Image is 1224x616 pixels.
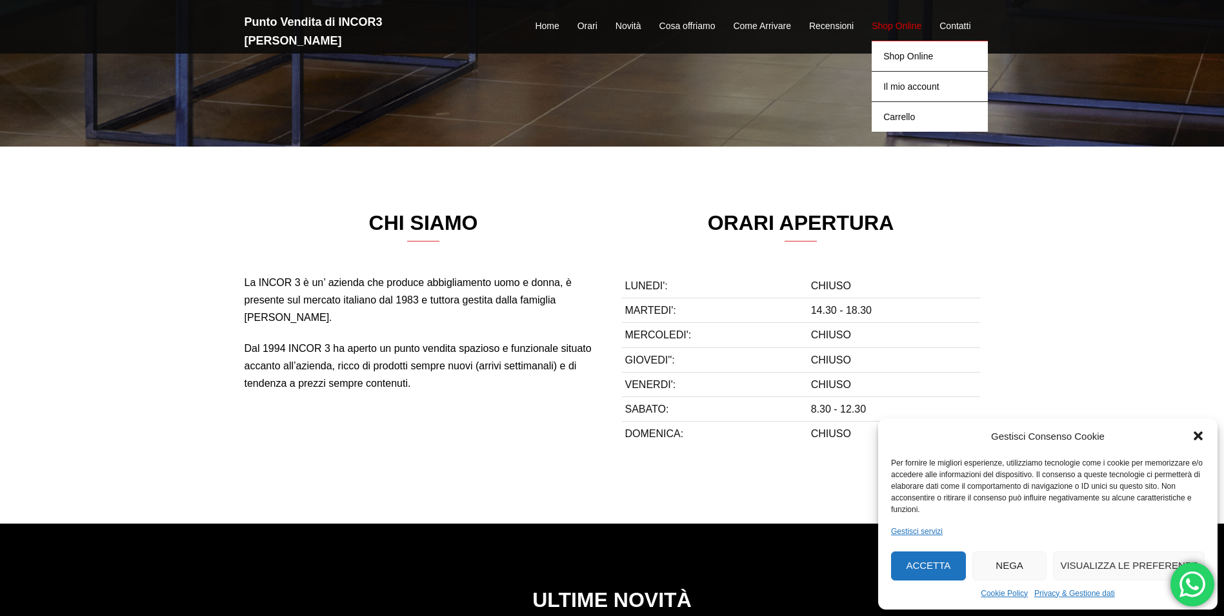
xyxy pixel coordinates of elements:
a: Orari [577,19,597,34]
a: Contatti [939,19,970,34]
button: Nega [972,551,1047,580]
a: Cookie Policy [981,587,1028,600]
a: Home [535,19,559,34]
td: 14.30 - 18.30 [808,298,980,323]
td: MERCOLEDI': [622,323,808,347]
a: Il mio account [872,71,988,101]
a: Recensioni [809,19,854,34]
h2: Punto Vendita di INCOR3 [PERSON_NAME] [245,13,477,50]
h3: CHI SIAMO [245,211,603,241]
a: Come Arrivare [733,19,790,34]
a: Cosa offriamo [659,19,716,34]
a: Gestisci servizi [891,525,943,538]
td: 8.30 - 12.30 [808,396,980,421]
div: Gestisci Consenso Cookie [991,428,1105,445]
td: GIOVEDI'': [622,347,808,372]
p: Dal 1994 INCOR 3 ha aperto un punto vendita spazioso e funzionale situato accanto all’azienda, ri... [245,340,603,393]
a: Novità [616,19,641,34]
p: La INCOR 3 è un’ azienda che produce abbigliamento uomo e donna, è presente sul mercato italiano ... [245,274,603,327]
a: Carrello [872,101,988,132]
h3: ORARI APERTURA [622,211,980,241]
td: CHIUSO [808,422,980,446]
div: Chiudi la finestra di dialogo [1192,429,1205,442]
td: CHIUSO [808,323,980,347]
button: Accetta [891,551,966,580]
td: CHIUSO [808,372,980,396]
button: Visualizza le preferenze [1053,551,1205,580]
td: SABATO: [622,396,808,421]
td: VENERDI': [622,372,808,396]
td: DOMENICA: [622,422,808,446]
div: 'Hai [1170,562,1214,606]
td: MARTEDI': [622,298,808,323]
div: Per fornire le migliori esperienze, utilizziamo tecnologie come i cookie per memorizzare e/o acce... [891,457,1203,515]
td: CHIUSO [808,347,980,372]
td: LUNEDI': [622,274,808,298]
td: CHIUSO [808,274,980,298]
a: Privacy & Gestione dati [1034,587,1115,600]
a: Shop Online [872,19,921,34]
a: Shop Online [872,41,988,71]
